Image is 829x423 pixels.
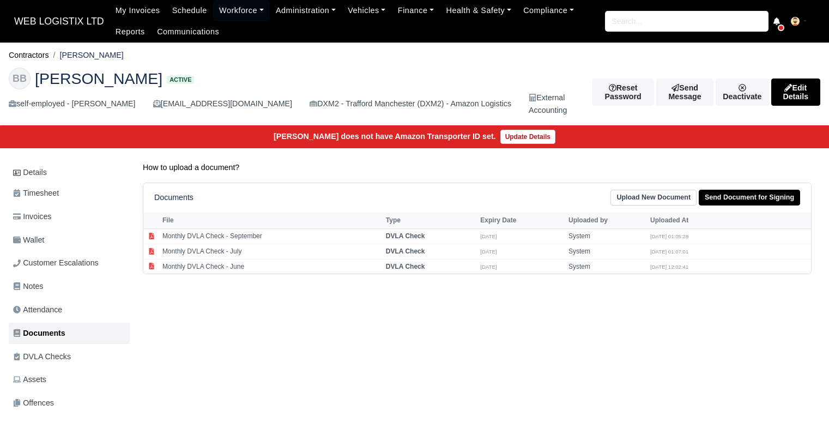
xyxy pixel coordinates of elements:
span: Documents [13,327,65,340]
small: [DATE] [480,233,497,239]
td: Monthly DVLA Check - September [160,229,383,244]
small: [DATE] [480,249,497,255]
a: Send Message [656,78,714,106]
a: WEB LOGISTIX LTD [9,11,110,32]
td: Monthly DVLA Check - July [160,244,383,259]
span: Invoices [13,210,51,223]
button: Reset Password [592,78,653,106]
span: Wallet [13,234,44,246]
strong: DVLA Check [386,232,425,240]
a: Contractors [9,51,49,59]
a: Communications [151,21,226,43]
span: DVLA Checks [13,351,71,363]
div: Belyan Belchev [1,59,828,126]
div: DXM2 - Trafford Manchester (DXM2) - Amazon Logistics [310,98,511,110]
td: System [566,244,648,259]
th: File [160,212,383,228]
th: Expiry Date [477,212,566,228]
span: Offences [13,397,54,409]
a: Reports [110,21,151,43]
span: Timesheet [13,187,59,200]
span: [PERSON_NAME] [35,71,162,86]
div: [EMAIL_ADDRESS][DOMAIN_NAME] [153,98,292,110]
a: Details [9,162,130,183]
h6: Documents [154,193,193,202]
span: Attendance [13,304,62,316]
div: self-employed - [PERSON_NAME] [9,98,136,110]
a: DVLA Checks [9,346,130,367]
a: Attendance [9,299,130,321]
strong: DVLA Check [386,247,425,255]
a: Edit Details [771,78,821,106]
span: Notes [13,280,43,293]
a: Customer Escalations [9,252,130,274]
a: Timesheet [9,183,130,204]
th: Uploaded At [648,212,729,228]
a: Wallet [9,229,130,251]
a: How to upload a document? [143,163,239,172]
a: Deactivate [716,78,769,106]
a: Documents [9,323,130,344]
small: [DATE] 01:05:28 [650,233,688,239]
td: Monthly DVLA Check - June [160,259,383,274]
div: External Accounting [529,92,567,117]
a: Assets [9,369,130,390]
strong: DVLA Check [386,263,425,270]
a: Offences [9,392,130,414]
td: System [566,259,648,274]
span: WEB LOGISTIX LTD [9,10,110,32]
span: Customer Escalations [13,257,99,269]
a: Update Details [500,130,555,144]
small: [DATE] [480,264,497,270]
a: Upload New Document [610,190,697,206]
td: System [566,229,648,244]
li: [PERSON_NAME] [49,49,124,62]
th: Type [383,212,477,228]
a: Notes [9,276,130,297]
th: Uploaded by [566,212,648,228]
input: Search... [605,11,769,32]
small: [DATE] 12:02:41 [650,264,688,270]
span: Active [167,76,194,84]
span: Assets [13,373,46,386]
small: [DATE] 01:07:01 [650,249,688,255]
div: BB [9,68,31,89]
a: Invoices [9,206,130,227]
a: Send Document for Signing [699,190,800,206]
